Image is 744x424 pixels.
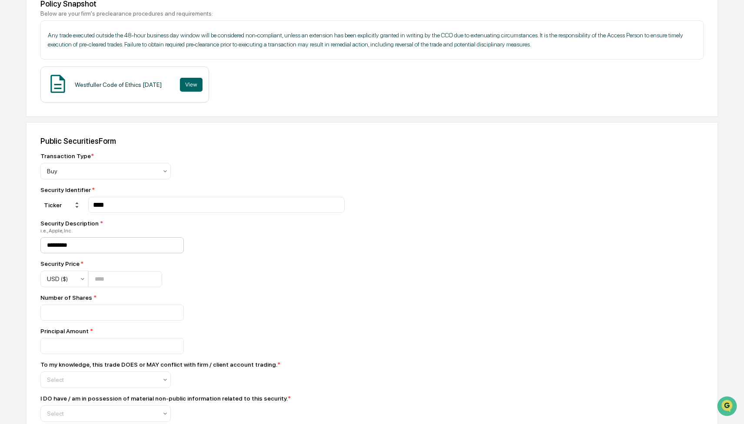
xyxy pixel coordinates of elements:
div: Transaction Type [40,152,94,159]
div: 🗄️ [63,110,70,117]
div: Below are your firm's preclearance procedures and requirements: [40,10,704,17]
a: 🗄️Attestations [60,106,111,122]
span: Attestations [72,109,108,118]
p: How can we help? [9,18,158,32]
button: View [180,78,203,92]
div: i.e., Apple, Inc. [40,228,345,234]
div: Security Identifier [40,186,345,193]
div: Public Securities Form [40,136,704,146]
div: 🖐️ [9,110,16,117]
div: Security Price [40,260,162,267]
div: 🔎 [9,127,16,134]
a: 🖐️Preclearance [5,106,60,122]
div: We're available if you need us! [30,75,110,82]
div: I DO have / am in possession of material non-public information related to this security. [40,395,291,402]
div: Westfuller Code of Ethics [DATE] [75,81,162,88]
p: Any trade executed outside the 48‐hour business day window will be considered non‐compliant, unle... [48,31,696,49]
div: Start new chat [30,66,143,75]
img: Document Icon [47,73,69,95]
a: Powered byPylon [61,147,105,154]
div: Security Description [40,220,345,227]
span: Pylon [86,147,105,154]
iframe: Open customer support [716,395,740,419]
span: Preclearance [17,109,56,118]
span: Data Lookup [17,126,55,135]
div: Ticker [40,198,84,212]
button: Start new chat [148,69,158,79]
a: 🔎Data Lookup [5,123,58,138]
div: To my knowledge, this trade DOES or MAY conflict with firm / client account trading. [40,361,280,368]
img: 1746055101610-c473b297-6a78-478c-a979-82029cc54cd1 [9,66,24,82]
div: Principal Amount [40,328,345,335]
div: Number of Shares [40,294,345,301]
